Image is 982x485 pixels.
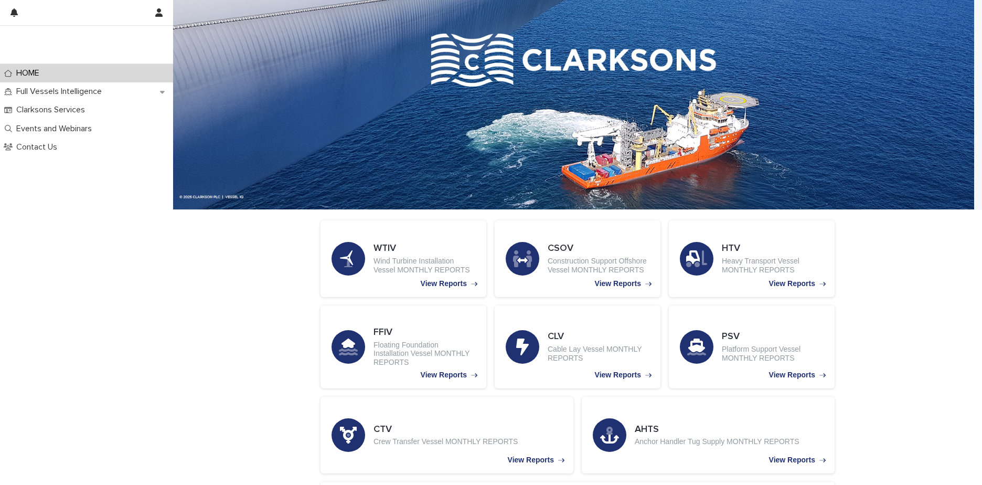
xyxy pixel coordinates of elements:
a: View Reports [669,220,835,297]
p: Contact Us [12,142,66,152]
p: Clarksons Services [12,105,93,115]
h3: FFIV [373,327,475,339]
p: Cable Lay Vessel MONTHLY REPORTS [548,345,649,363]
p: HOME [12,68,48,78]
p: Platform Support Vessel MONTHLY REPORTS [722,345,824,363]
h3: HTV [722,243,824,255]
p: View Reports [769,456,815,465]
h3: WTIV [373,243,475,255]
a: View Reports [582,397,835,473]
h3: CSOV [548,243,649,255]
a: View Reports [669,305,835,388]
h3: AHTS [635,424,799,436]
a: View Reports [495,220,660,297]
p: Events and Webinars [12,124,100,134]
p: View Reports [769,279,815,288]
a: View Reports [321,397,573,473]
a: View Reports [321,220,486,297]
a: View Reports [321,305,486,388]
p: View Reports [769,371,815,379]
p: Full Vessels Intelligence [12,87,110,97]
h3: CTV [373,424,518,436]
p: View Reports [421,279,467,288]
p: View Reports [421,371,467,379]
p: Anchor Handler Tug Supply MONTHLY REPORTS [635,437,799,446]
p: View Reports [508,456,554,465]
p: Heavy Transport Vessel MONTHLY REPORTS [722,257,824,275]
p: View Reports [595,371,641,379]
h3: CLV [548,331,649,343]
p: Construction Support Offshore Vessel MONTHLY REPORTS [548,257,649,275]
p: View Reports [595,279,641,288]
p: Crew Transfer Vessel MONTHLY REPORTS [373,437,518,446]
p: Wind Turbine Installation Vessel MONTHLY REPORTS [373,257,475,275]
a: View Reports [495,305,660,388]
h3: PSV [722,331,824,343]
p: Floating Foundation Installation Vessel MONTHLY REPORTS [373,341,475,367]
